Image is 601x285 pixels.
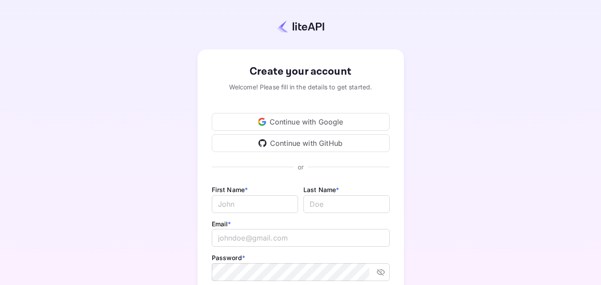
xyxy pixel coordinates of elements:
div: Continue with GitHub [212,134,390,152]
label: Last Name [303,186,339,193]
div: Continue with Google [212,113,390,131]
input: John [212,195,298,213]
input: Doe [303,195,390,213]
label: Email [212,220,231,228]
label: First Name [212,186,248,193]
label: Password [212,254,245,261]
img: liteapi [277,20,324,33]
input: johndoe@gmail.com [212,229,390,247]
div: Welcome! Please fill in the details to get started. [212,82,390,92]
div: Create your account [212,64,390,80]
button: toggle password visibility [373,264,389,280]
